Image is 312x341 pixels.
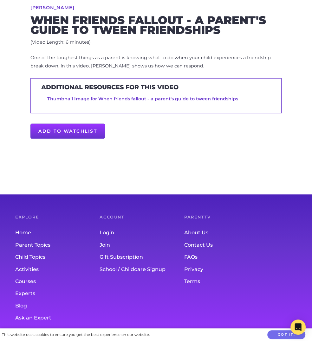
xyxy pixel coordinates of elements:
[100,215,184,219] h6: Account
[15,275,100,287] a: Courses
[100,251,184,263] a: Gift Subscription
[47,96,238,102] a: Thumbnail Image for When friends fallout - a parent's guide to tween friendships
[184,215,269,219] h6: ParentTV
[184,239,269,251] a: Contact Us
[30,5,74,10] a: [PERSON_NAME]
[15,227,100,239] a: Home
[100,263,184,275] a: School / Childcare Signup
[100,239,184,251] a: Join
[30,15,282,35] h2: When friends fallout - a parent's guide to tween friendships
[184,263,269,275] a: Privacy
[15,239,100,251] a: Parent Topics
[184,275,269,287] a: Terms
[15,300,100,312] a: Blog
[267,330,305,339] button: Got it!
[15,312,100,324] a: Ask an Expert
[15,215,100,219] h6: Explore
[15,288,100,300] a: Experts
[30,123,105,139] a: Add to Watchlist
[15,263,100,275] a: Activities
[41,84,179,91] h3: Additional resources for this video
[184,227,269,239] a: About Us
[2,332,150,338] div: This website uses cookies to ensure you get the best experience on our website.
[290,319,306,335] div: Open Intercom Messenger
[100,227,184,239] a: Login
[30,38,282,47] p: (Video Length: 6 minutes)
[15,251,100,263] a: Child Topics
[184,251,269,263] a: FAQs
[30,54,282,70] p: One of the toughest things as a parent is knowing what to do when your child experiences a friend...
